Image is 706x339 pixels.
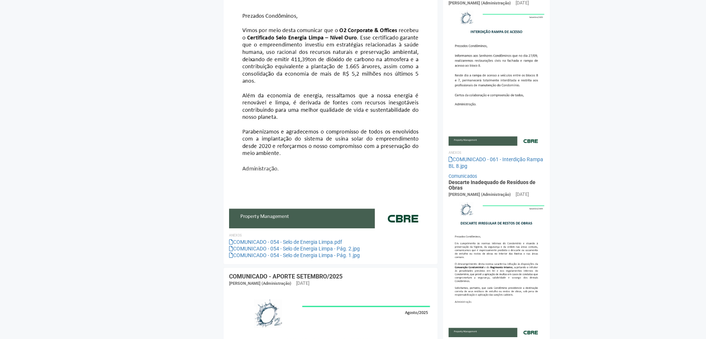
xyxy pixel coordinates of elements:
a: COMUNICADO - APORTE SETEMBRO/2025 [229,273,343,280]
div: [DATE] [516,191,529,198]
li: Anexos [449,149,545,156]
a: COMUNICADO - 054 - Selo de Energia Limpa - Pág. 2.jpg [229,246,360,252]
span: [PERSON_NAME] (Administração) [229,281,291,286]
a: COMUNICADO - 054 - Selo de Energia Limpa - Pág. 1.jpg [229,252,360,258]
img: COMUNICADO%20-%20057%20-%20Descarte%20Inadequado%20de%20Res%C3%ADduos%20de%20Obras.jpg [449,198,545,337]
a: Descarte Inadequado de Resíduos de Obras [449,179,535,191]
a: COMUNICADO - 054 - Selo de Energia Limpa.pdf [229,239,342,245]
div: [DATE] [296,280,309,287]
a: Comunicados [449,173,477,179]
span: [PERSON_NAME] (Administração) [449,1,511,6]
a: COMUNICADO - 061 - Interdição Rampa BL 8.jpg [449,156,543,169]
li: Anexos [229,232,432,239]
img: COMUNICADO%20-%20061%20-%20Interdi%C3%A7%C3%A3o%20Rampa%20BL%208.jpg [449,7,545,145]
span: [PERSON_NAME] (Administração) [449,192,511,197]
